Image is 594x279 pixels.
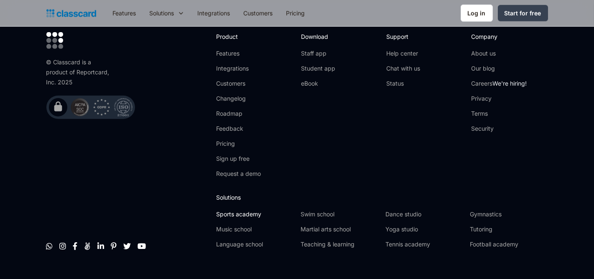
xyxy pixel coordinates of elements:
a: Request a demo [216,170,261,178]
a: Log in [461,5,493,22]
a: Status [386,79,420,88]
h2: Company [471,32,527,41]
a: Help center [386,49,420,58]
a: Start for free [498,5,548,21]
h2: Support [386,32,420,41]
a: Privacy [471,94,527,103]
a: Integrations [216,64,261,73]
div: Solutions [143,4,191,23]
a: Sports academy [216,210,294,218]
a: Integrations [191,4,237,23]
a: Changelog [216,94,261,103]
a:  [73,242,78,250]
div: Start for free [505,9,541,18]
a:  [124,242,131,250]
a: Customers [216,79,261,88]
a: Security [471,124,527,133]
a: home [46,8,96,19]
h2: Download [301,32,335,41]
a: CareersWe're hiring! [471,79,527,88]
a: Teaching & learning [301,240,378,249]
div: Log in [468,9,486,18]
a: Roadmap [216,109,261,118]
span: We're hiring! [492,80,527,87]
a: Pricing [280,4,312,23]
a:  [111,242,117,250]
h2: Product [216,32,261,41]
a: Dance studio [385,210,463,218]
a: Sign up free [216,155,261,163]
h2: Solutions [216,193,548,202]
a: Feedback [216,124,261,133]
a: About us [471,49,527,58]
a: Tutoring [470,225,548,233]
a: Features [216,49,261,58]
a: Terms [471,109,527,118]
a: Features [106,4,143,23]
div: © Classcard is a product of Reportcard, Inc. 2025 [46,57,113,87]
a: Pricing [216,139,261,148]
a:  [84,242,91,250]
a: Yoga studio [385,225,463,233]
a: Football academy [470,240,548,249]
a:  [46,242,53,250]
a: Customers [237,4,280,23]
a: Student app [301,64,335,73]
a: Chat with us [386,64,420,73]
a: Swim school [301,210,378,218]
div: Solutions [150,9,174,18]
a: Staff app [301,49,335,58]
a: Martial arts school [301,225,378,233]
a: Music school [216,225,294,233]
a:  [138,242,146,250]
a: eBook [301,79,335,88]
a: Language school [216,240,294,249]
a:  [98,242,105,250]
a:  [60,242,66,250]
a: Tennis academy [385,240,463,249]
a: Our blog [471,64,527,73]
a: Gymnastics [470,210,548,218]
